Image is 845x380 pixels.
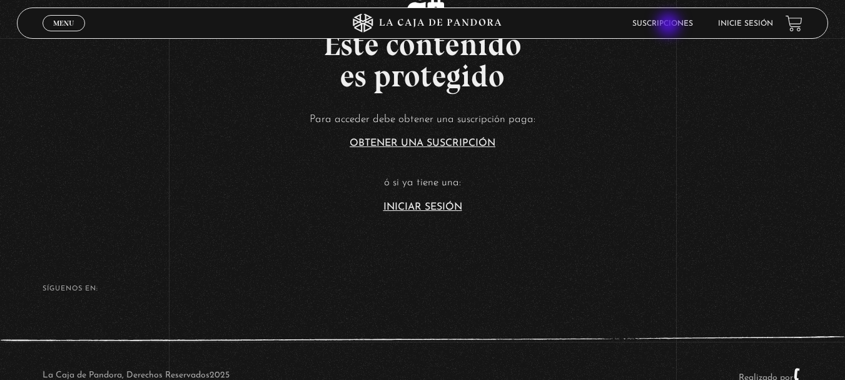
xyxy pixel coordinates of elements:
[632,20,693,28] a: Suscripciones
[786,15,802,32] a: View your shopping cart
[718,20,773,28] a: Inicie sesión
[43,285,803,292] h4: SÍguenos en:
[350,138,495,148] a: Obtener una suscripción
[49,30,78,39] span: Cerrar
[383,202,462,212] a: Iniciar Sesión
[53,19,74,27] span: Menu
